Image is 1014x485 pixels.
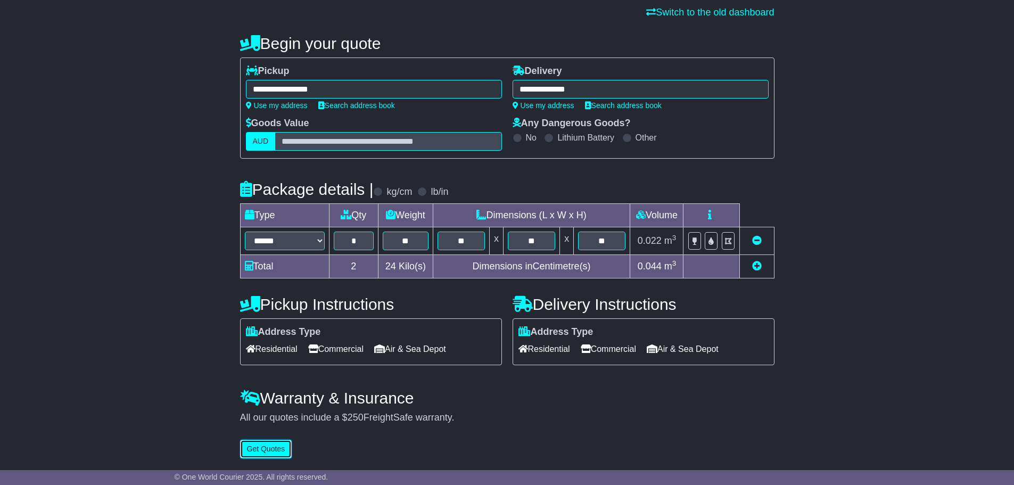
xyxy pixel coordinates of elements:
span: © One World Courier 2025. All rights reserved. [175,473,328,481]
span: Air & Sea Depot [374,341,446,357]
span: 0.044 [638,261,662,272]
h4: Package details | [240,180,374,198]
td: Qty [329,204,378,227]
h4: Warranty & Insurance [240,389,774,407]
td: 2 [329,255,378,278]
label: AUD [246,132,276,151]
label: Goods Value [246,118,309,129]
a: Search address book [318,101,395,110]
label: No [526,133,537,143]
td: Type [240,204,329,227]
label: Other [636,133,657,143]
span: Residential [518,341,570,357]
a: Remove this item [752,235,762,246]
td: Total [240,255,329,278]
button: Get Quotes [240,440,292,458]
span: m [664,235,677,246]
span: Air & Sea Depot [647,341,719,357]
label: Address Type [246,326,321,338]
a: Switch to the old dashboard [646,7,774,18]
td: Volume [630,204,683,227]
label: Lithium Battery [557,133,614,143]
span: Commercial [581,341,636,357]
h4: Delivery Instructions [513,295,774,313]
span: 0.022 [638,235,662,246]
label: Pickup [246,65,290,77]
td: Kilo(s) [378,255,433,278]
div: All our quotes include a $ FreightSafe warranty. [240,412,774,424]
label: Address Type [518,326,593,338]
h4: Begin your quote [240,35,774,52]
td: Dimensions (L x W x H) [433,204,630,227]
td: Dimensions in Centimetre(s) [433,255,630,278]
label: Any Dangerous Goods? [513,118,631,129]
label: Delivery [513,65,562,77]
a: Add new item [752,261,762,272]
a: Use my address [513,101,574,110]
span: m [664,261,677,272]
label: kg/cm [386,186,412,198]
a: Use my address [246,101,308,110]
span: 250 [348,412,364,423]
td: x [489,227,503,255]
span: 24 [385,261,396,272]
td: Weight [378,204,433,227]
a: Search address book [585,101,662,110]
span: Residential [246,341,298,357]
h4: Pickup Instructions [240,295,502,313]
td: x [560,227,574,255]
span: Commercial [308,341,364,357]
sup: 3 [672,259,677,267]
sup: 3 [672,234,677,242]
label: lb/in [431,186,448,198]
